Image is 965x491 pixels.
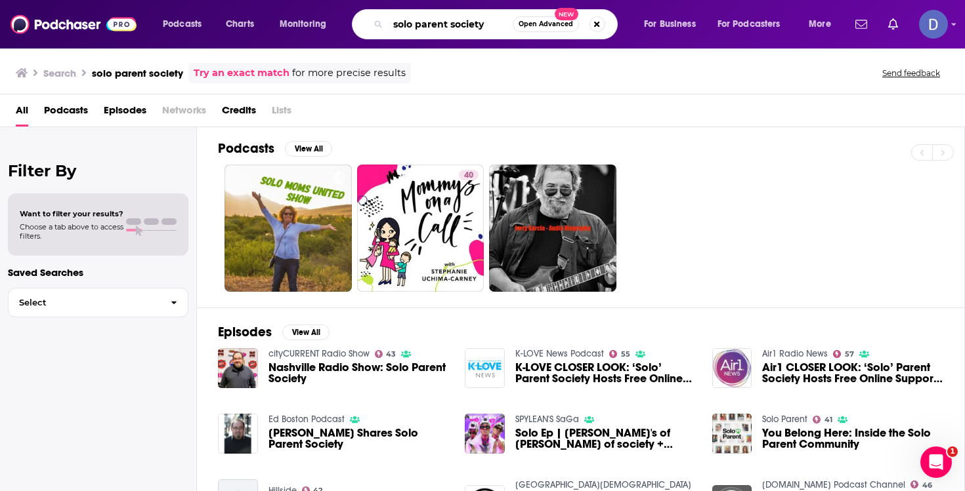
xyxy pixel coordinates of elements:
h2: Episodes [218,324,272,340]
a: K-LOVE News Podcast [515,348,604,359]
span: 46 [922,482,932,488]
span: Charts [226,15,254,33]
span: 41 [825,417,832,423]
a: All [16,100,28,127]
img: Robert Beeson Shares Solo Parent Society [218,414,258,454]
a: Robert Beeson Shares Solo Parent Society [268,427,450,450]
span: More [809,15,831,33]
a: 41 [813,416,832,423]
a: Air1 Radio News [762,348,828,359]
span: Solo Ep | [PERSON_NAME]'s of [PERSON_NAME] of society + [PERSON_NAME]'s voice & Learn every momemt [515,427,697,450]
a: Solo Parent [762,414,807,425]
img: Air1 CLOSER LOOK: ‘Solo’ Parent Society Hosts Free Online Support Groups [712,348,752,388]
a: EpisodesView All [218,324,330,340]
iframe: Intercom live chat [920,446,952,478]
button: Open AdvancedNew [513,16,579,32]
img: Solo Ep | Echoe's of Chao's of society + Parent's voice & Learn every momemt [465,414,505,454]
a: 55 [609,350,630,358]
a: Show notifications dropdown [850,13,872,35]
span: Lists [272,100,291,127]
a: 40 [357,165,484,292]
img: User Profile [919,10,948,39]
span: for more precise results [292,66,406,81]
button: open menu [800,14,847,35]
span: [PERSON_NAME] Shares Solo Parent Society [268,427,450,450]
span: Monitoring [280,15,326,33]
span: 40 [464,169,473,182]
button: open menu [635,14,712,35]
h3: Search [43,67,76,79]
img: K-LOVE CLOSER LOOK: ‘Solo’ Parent Society Hosts Free Online Support Groups [465,348,505,388]
a: Solo Ep | Echoe's of Chao's of society + Parent's voice & Learn every momemt [515,427,697,450]
a: 43 [375,350,397,358]
button: open menu [709,14,800,35]
a: Charts [217,14,262,35]
span: 55 [621,351,630,357]
span: Open Advanced [519,21,573,28]
h2: Podcasts [218,140,274,157]
input: Search podcasts, credits, & more... [388,14,513,35]
span: For Podcasters [718,15,781,33]
a: You Belong Here: Inside the Solo Parent Community [762,427,943,450]
img: Podchaser - Follow, Share and Rate Podcasts [11,12,137,37]
a: Try an exact match [194,66,289,81]
span: Choose a tab above to access filters. [20,222,123,241]
button: View All [285,141,332,157]
span: Logged in as dianawurster [919,10,948,39]
button: View All [282,324,330,340]
button: Show profile menu [919,10,948,39]
a: Credits [222,100,256,127]
span: 1 [947,446,958,457]
a: K-LOVE CLOSER LOOK: ‘Solo’ Parent Society Hosts Free Online Support Groups [515,362,697,384]
div: Search podcasts, credits, & more... [364,9,630,39]
a: Show notifications dropdown [883,13,903,35]
a: Shine.FM Podcast Channel [762,479,905,490]
a: Ed Boston Podcast [268,414,345,425]
span: Want to filter your results? [20,209,123,218]
a: PodcastsView All [218,140,332,157]
p: Saved Searches [8,266,188,279]
a: SPYLEAN'S SaGa [515,414,579,425]
img: Nashville Radio Show: Solo Parent Society [218,348,258,388]
a: Episodes [104,100,146,127]
img: You Belong Here: Inside the Solo Parent Community [712,414,752,454]
button: Select [8,288,188,317]
button: open menu [154,14,219,35]
span: Select [9,298,160,307]
span: 43 [386,351,396,357]
span: For Business [644,15,696,33]
a: Nashville Radio Show: Solo Parent Society [268,362,450,384]
button: Send feedback [878,68,944,79]
a: 57 [833,350,854,358]
button: open menu [270,14,343,35]
a: Hillside Community Church [515,479,691,490]
h3: solo parent society [92,67,183,79]
span: New [555,8,578,20]
a: Air1 CLOSER LOOK: ‘Solo’ Parent Society Hosts Free Online Support Groups [762,362,943,384]
a: 46 [911,481,932,488]
span: Podcasts [163,15,202,33]
a: 40 [459,170,479,180]
span: Networks [162,100,206,127]
a: cityCURRENT Radio Show [268,348,370,359]
h2: Filter By [8,161,188,180]
a: Podcasts [44,100,88,127]
span: 57 [845,351,854,357]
